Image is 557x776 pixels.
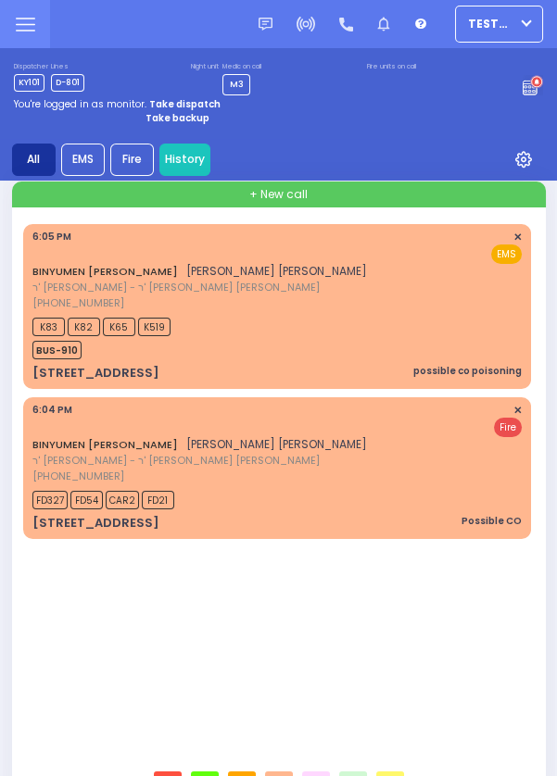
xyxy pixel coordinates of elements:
[32,264,178,279] a: BINYUMEN [PERSON_NAME]
[32,437,178,452] a: BINYUMEN [PERSON_NAME]
[70,491,103,509] span: FD54
[103,318,135,336] span: K65
[110,144,154,176] div: Fire
[51,74,84,92] span: D-801
[186,263,367,279] span: [PERSON_NAME] [PERSON_NAME]
[138,318,171,336] span: K519
[186,436,367,452] span: [PERSON_NAME] [PERSON_NAME]
[32,491,68,509] span: FD327
[222,62,261,72] label: Medic on call
[32,364,159,382] div: [STREET_ADDRESS]
[191,62,219,72] label: Night unit
[32,318,65,336] span: K83
[61,144,105,176] div: EMS
[14,97,146,111] span: You're logged in as monitor.
[367,62,416,72] label: Fire units on call
[259,18,272,31] img: message.svg
[149,97,221,111] strong: Take dispatch
[468,16,515,32] span: TestUser1
[32,295,124,310] span: [PHONE_NUMBER]
[146,111,209,125] strong: Take backup
[249,186,308,203] span: + New call
[513,230,522,245] span: ✕
[413,364,522,378] div: possible co poisoning
[14,62,48,72] label: Dispatcher
[68,318,100,336] span: K82
[455,6,543,43] button: TestUser1
[494,418,522,437] span: Fire
[513,403,522,419] span: ✕
[106,491,139,509] span: CAR2
[51,62,84,72] label: Lines
[32,514,159,532] div: [STREET_ADDRESS]
[32,469,124,483] span: [PHONE_NUMBER]
[32,453,367,469] span: ר' [PERSON_NAME] - ר' [PERSON_NAME] [PERSON_NAME]
[32,403,72,417] span: 6:04 PM
[230,78,244,89] span: M3
[491,244,522,264] span: EMS
[14,74,44,92] span: KY101
[159,144,210,176] a: History
[12,144,56,176] div: All
[142,491,174,509] span: FD21
[462,514,522,528] div: Possible CO
[32,280,367,295] span: ר' [PERSON_NAME] - ר' [PERSON_NAME] [PERSON_NAME]
[32,341,82,359] span: BUS-910
[32,230,71,244] span: 6:05 PM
